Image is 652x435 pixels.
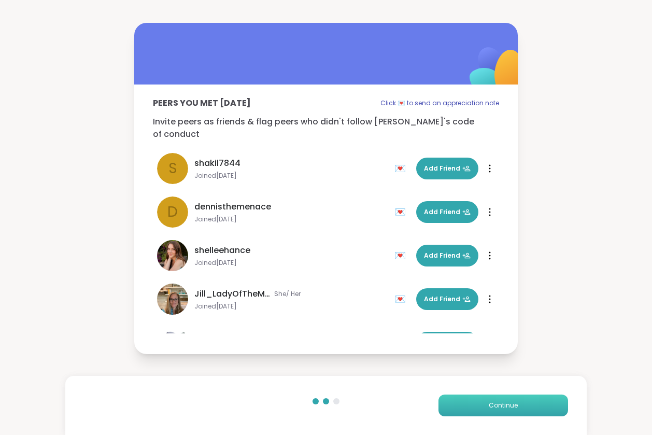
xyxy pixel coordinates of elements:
[416,245,478,266] button: Add Friend
[167,201,178,223] span: d
[194,302,388,311] span: Joined [DATE]
[394,291,410,307] div: 💌
[424,164,471,173] span: Add Friend
[194,288,272,300] span: Jill_LadyOfTheMountain
[194,215,388,223] span: Joined [DATE]
[168,158,177,179] span: s
[194,201,271,213] span: dennisthemenace
[424,207,471,217] span: Add Friend
[194,244,250,257] span: shelleehance
[438,395,568,416] button: Continue
[424,251,471,260] span: Add Friend
[416,332,478,354] button: Add Friend
[157,284,188,315] img: Jill_LadyOfTheMountain
[424,294,471,304] span: Add Friend
[416,288,478,310] button: Add Friend
[194,259,388,267] span: Joined [DATE]
[194,172,388,180] span: Joined [DATE]
[489,401,518,410] span: Continue
[194,157,240,170] span: shakil7844
[274,290,301,298] span: She/ Her
[394,160,410,177] div: 💌
[157,327,188,358] img: Tasha_Chi
[445,20,548,123] img: ShareWell Logomark
[416,201,478,223] button: Add Friend
[153,116,499,141] p: Invite peers as friends & flag peers who didn't follow [PERSON_NAME]'s code of conduct
[394,204,410,220] div: 💌
[380,97,499,109] p: Click 💌 to send an appreciation note
[153,97,251,109] p: Peers you met [DATE]
[157,240,188,271] img: shelleehance
[194,331,242,344] span: Tasha_Chi
[416,158,478,179] button: Add Friend
[394,247,410,264] div: 💌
